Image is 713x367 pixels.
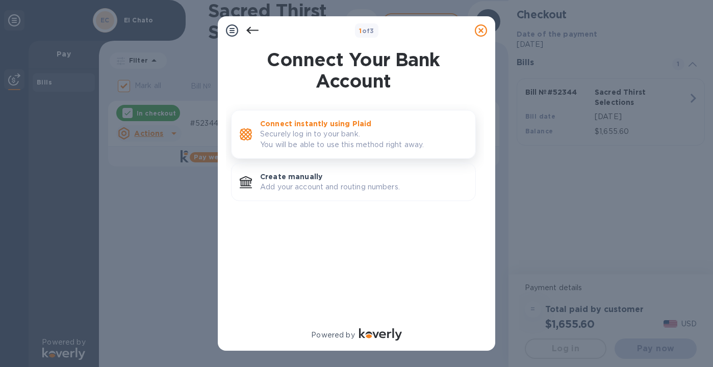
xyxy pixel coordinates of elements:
[260,182,467,192] p: Add your account and routing numbers.
[260,119,467,129] p: Connect instantly using Plaid
[359,27,362,35] span: 1
[227,49,480,92] h1: Connect Your Bank Account
[311,330,354,341] p: Powered by
[260,172,467,182] p: Create manually
[260,129,467,150] p: Securely log in to your bank. You will be able to use this method right away.
[359,328,402,341] img: Logo
[359,27,374,35] b: of 3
